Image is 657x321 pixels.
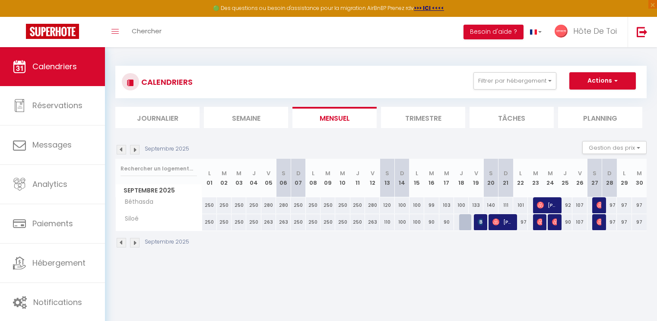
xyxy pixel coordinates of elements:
abbr: D [607,169,612,177]
div: 250 [321,214,335,230]
div: 250 [246,197,261,213]
span: Réservations [32,100,83,111]
th: 26 [572,159,587,197]
img: logout [637,26,647,37]
div: 250 [202,214,217,230]
div: 90 [558,214,572,230]
span: [PERSON_NAME] [537,214,542,230]
abbr: M [236,169,241,177]
abbr: J [252,169,256,177]
span: [PERSON_NAME] [597,197,601,213]
th: 03 [232,159,246,197]
abbr: M [548,169,553,177]
li: Planning [558,107,642,128]
th: 17 [439,159,454,197]
abbr: J [356,169,359,177]
div: 250 [350,197,365,213]
abbr: S [489,169,493,177]
div: 99 [424,197,439,213]
div: 133 [469,197,483,213]
div: 250 [350,214,365,230]
span: [PERSON_NAME] [537,197,556,213]
abbr: M [637,169,642,177]
button: Filtrer par hébergement [473,72,556,90]
div: 90 [424,214,439,230]
p: Septembre 2025 [145,145,189,153]
span: Messages [32,139,72,150]
div: 97 [602,197,617,213]
div: 100 [395,197,409,213]
abbr: S [593,169,597,177]
div: 111 [498,197,513,213]
a: >>> ICI <<<< [414,4,444,12]
span: [PERSON_NAME] [552,214,557,230]
div: 97 [513,214,528,230]
div: 97 [632,214,647,230]
th: 23 [528,159,543,197]
abbr: M [325,169,330,177]
th: 02 [217,159,232,197]
th: 14 [395,159,409,197]
div: 250 [217,197,232,213]
abbr: D [400,169,404,177]
div: 250 [232,214,246,230]
span: Septembre 2025 [116,184,202,197]
span: [PERSON_NAME] [597,214,601,230]
th: 04 [246,159,261,197]
span: Chercher [132,26,162,35]
th: 21 [498,159,513,197]
th: 22 [513,159,528,197]
div: 263 [261,214,276,230]
span: Analytics [32,179,67,189]
div: 100 [409,214,424,230]
div: 263 [276,214,291,230]
th: 20 [483,159,498,197]
img: Super Booking [26,24,79,39]
div: 92 [558,197,572,213]
th: 18 [454,159,469,197]
th: 01 [202,159,217,197]
button: Gestion des prix [582,141,647,154]
div: 263 [365,214,380,230]
abbr: V [371,169,375,177]
th: 11 [350,159,365,197]
th: 16 [424,159,439,197]
div: 120 [380,197,394,213]
abbr: L [312,169,314,177]
div: 250 [232,197,246,213]
div: 250 [202,197,217,213]
th: 12 [365,159,380,197]
th: 15 [409,159,424,197]
div: 250 [246,214,261,230]
span: [PERSON_NAME] [478,214,482,230]
th: 27 [587,159,602,197]
div: 97 [617,197,632,213]
div: 140 [483,197,498,213]
abbr: L [623,169,625,177]
div: 250 [291,197,305,213]
div: 97 [632,197,647,213]
div: 100 [454,197,469,213]
div: 250 [306,214,321,230]
th: 13 [380,159,394,197]
abbr: M [444,169,449,177]
div: 280 [276,197,291,213]
abbr: L [519,169,522,177]
div: 107 [572,197,587,213]
th: 19 [469,159,483,197]
th: 30 [632,159,647,197]
span: Hébergement [32,257,86,268]
a: ... Hôte De Toi [548,17,628,47]
div: 250 [217,214,232,230]
li: Trimestre [381,107,465,128]
div: 280 [365,197,380,213]
span: Béthasda [117,197,156,207]
abbr: D [296,169,301,177]
th: 09 [321,159,335,197]
abbr: V [474,169,478,177]
abbr: S [385,169,389,177]
abbr: L [208,169,211,177]
li: Tâches [470,107,554,128]
abbr: M [222,169,227,177]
